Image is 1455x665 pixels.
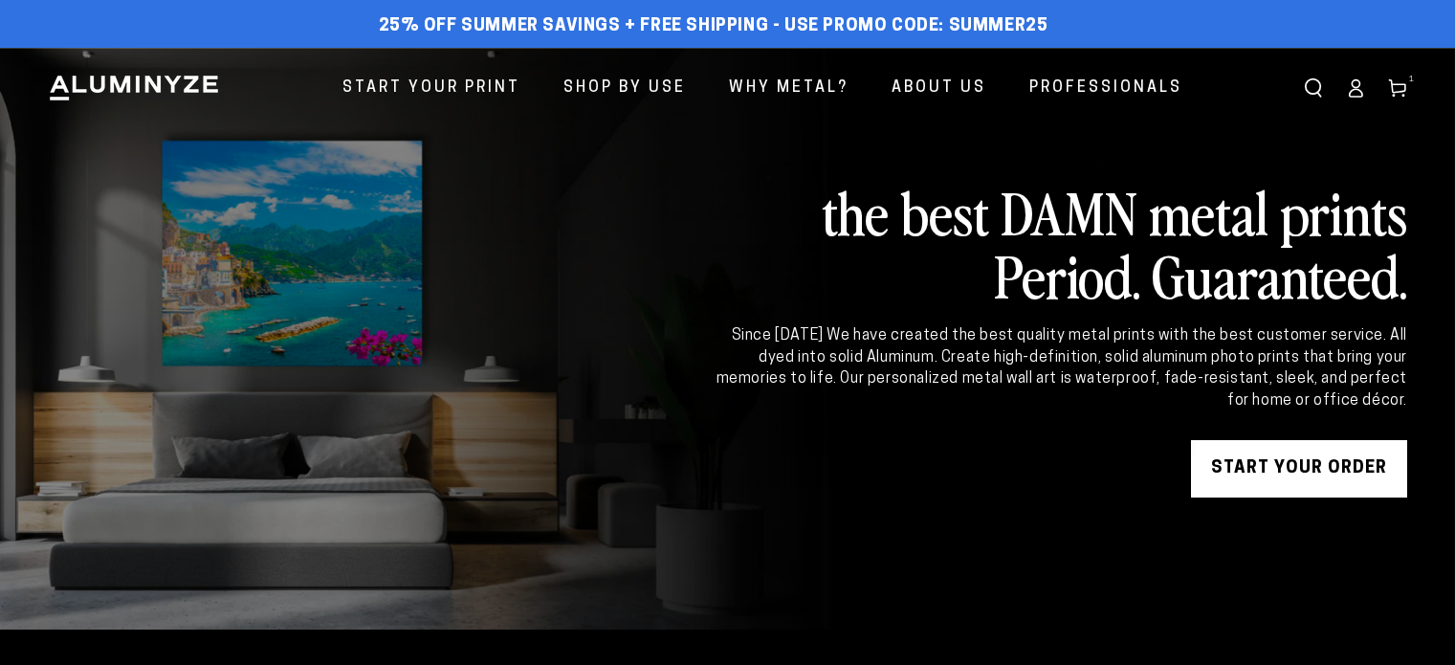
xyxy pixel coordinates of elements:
a: Professionals [1015,63,1197,114]
span: 25% off Summer Savings + Free Shipping - Use Promo Code: SUMMER25 [379,16,1048,37]
span: About Us [892,75,986,102]
a: Start Your Print [328,63,535,114]
summary: Search our site [1292,67,1334,109]
span: Shop By Use [563,75,686,102]
a: Why Metal? [715,63,863,114]
span: 1 [1409,73,1415,86]
span: Why Metal? [729,75,849,102]
a: About Us [877,63,1001,114]
h2: the best DAMN metal prints Period. Guaranteed. [713,180,1407,306]
a: START YOUR Order [1191,440,1407,498]
div: Since [DATE] We have created the best quality metal prints with the best customer service. All dy... [713,325,1407,411]
span: Professionals [1029,75,1182,102]
span: Start Your Print [342,75,520,102]
a: Shop By Use [549,63,700,114]
img: Aluminyze [48,74,220,102]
